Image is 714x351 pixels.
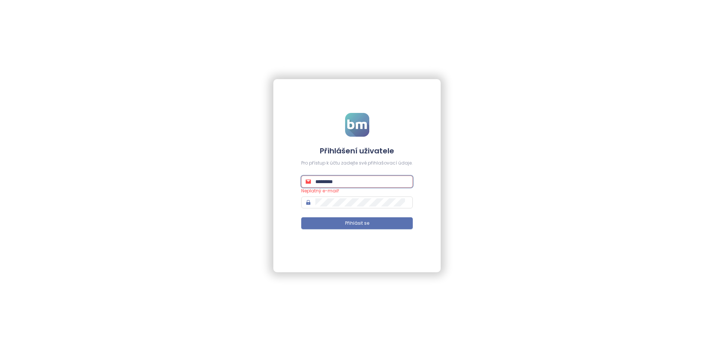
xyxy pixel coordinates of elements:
button: Přihlásit se [301,217,413,229]
div: Neplatný e-mail! [301,188,413,195]
span: Přihlásit se [345,220,369,227]
div: Pro přístup k účtu zadejte své přihlašovací údaje. [301,160,413,167]
span: mail [306,179,311,184]
img: logo [345,113,369,137]
h4: Přihlášení uživatele [301,146,413,156]
span: lock [306,200,311,205]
